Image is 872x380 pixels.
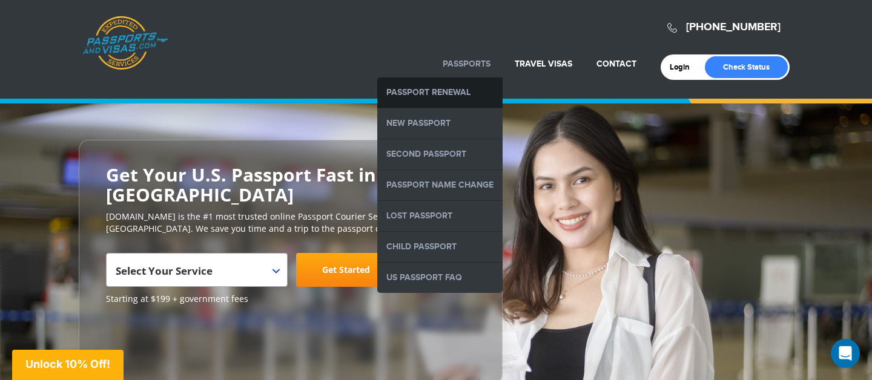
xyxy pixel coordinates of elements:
a: New Passport [377,108,503,139]
div: Open Intercom Messenger [831,339,860,368]
a: Login [670,62,698,72]
p: [DOMAIN_NAME] is the #1 most trusted online Passport Courier Service in [GEOGRAPHIC_DATA]. We sav... [106,211,475,235]
span: Select Your Service [116,258,275,292]
a: Passport Renewal [377,77,503,108]
span: Starting at $199 + government fees [106,293,475,305]
a: Get Started [296,253,395,287]
a: Check Status [705,56,788,78]
div: Unlock 10% Off! [12,350,124,380]
a: Second Passport [377,139,503,169]
span: Select Your Service [116,264,213,278]
a: Passports [443,59,490,69]
a: [PHONE_NUMBER] [686,21,781,34]
iframe: Customer reviews powered by Trustpilot [106,311,197,372]
a: Passports & [DOMAIN_NAME] [82,16,168,70]
a: Contact [596,59,636,69]
a: Passport Name Change [377,170,503,200]
span: Select Your Service [106,253,288,287]
span: Unlock 10% Off! [25,358,110,370]
a: Travel Visas [515,59,572,69]
a: Lost Passport [377,201,503,231]
a: US Passport FAQ [377,263,503,293]
a: Child Passport [377,232,503,262]
h2: Get Your U.S. Passport Fast in [GEOGRAPHIC_DATA] [106,165,475,205]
